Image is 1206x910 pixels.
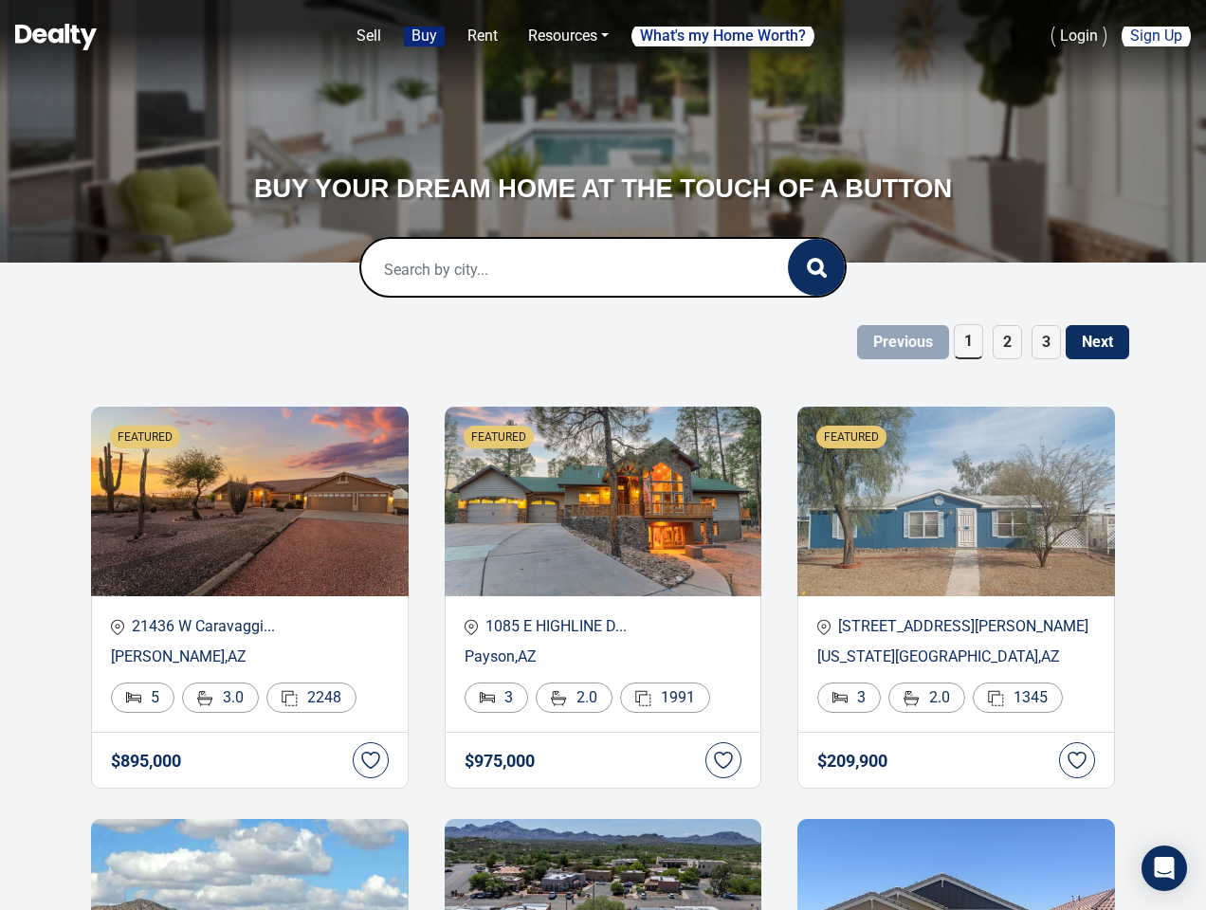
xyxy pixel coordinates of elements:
img: Recent Properties [91,407,409,596]
img: Recent Properties [797,407,1115,596]
button: Next [1066,325,1129,359]
a: Rent [460,17,505,55]
p: 1085 E HIGHLINE D... [465,615,742,638]
a: Sign Up [1122,16,1191,56]
p: 21436 W Caravaggi... [111,615,389,638]
div: 1991 [620,682,710,713]
a: Sell [349,17,389,55]
p: [PERSON_NAME] , AZ [111,646,389,668]
img: Area [988,690,1004,706]
a: Login [1051,16,1106,56]
span: 1 [954,324,983,359]
h4: $ 975,000 [465,752,535,771]
img: Area [635,690,651,706]
img: Recent Properties [445,407,762,596]
div: 3 [817,682,881,713]
div: 2.0 [888,682,965,713]
div: 1345 [973,682,1063,713]
span: FEATURED [471,428,526,446]
img: location [465,619,478,635]
h3: BUY YOUR DREAM HOME AT THE TOUCH OF A BUTTON [233,171,973,207]
img: Bed [832,692,848,703]
div: 2.0 [536,682,612,713]
button: Previous [857,325,949,359]
div: Open Intercom Messenger [1142,846,1187,891]
span: 2 [993,325,1022,359]
input: Search by city... [361,239,749,300]
p: [STREET_ADDRESS][PERSON_NAME] [817,615,1095,638]
h4: $ 209,900 [817,752,887,771]
p: Payson , AZ [465,646,742,668]
img: Bathroom [904,690,920,706]
img: location [111,619,124,635]
img: Bathroom [551,690,567,706]
span: FEATURED [824,428,879,446]
p: [US_STATE][GEOGRAPHIC_DATA] , AZ [817,646,1095,668]
img: Bed [480,692,495,703]
a: Resources [521,17,616,55]
span: FEATURED [118,428,173,446]
a: What's my Home Worth? [631,21,814,51]
span: 3 [1032,325,1061,359]
img: location [817,619,831,635]
img: Dealty - Buy, Sell & Rent Homes [15,24,97,50]
div: 3 [465,682,528,713]
a: Buy [404,17,445,55]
